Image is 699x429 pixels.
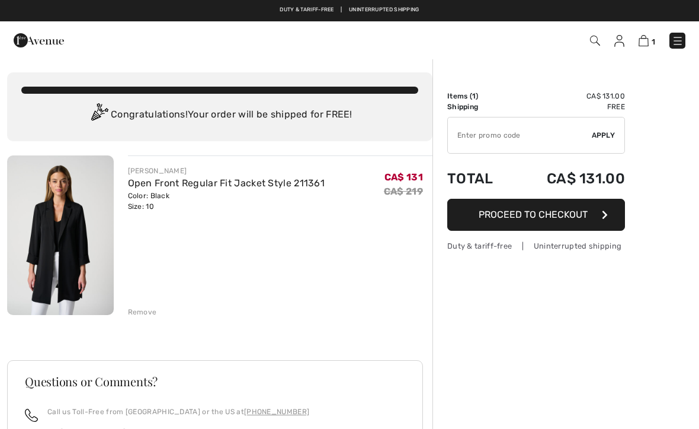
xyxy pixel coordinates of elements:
[639,35,649,46] img: Shopping Bag
[128,190,325,212] div: Color: Black Size: 10
[25,376,405,387] h3: Questions or Comments?
[447,199,625,231] button: Proceed to Checkout
[47,406,309,417] p: Call us Toll-Free from [GEOGRAPHIC_DATA] or the US at
[7,155,114,315] img: Open Front Regular Fit Jacket Style 211361
[513,158,625,199] td: CA$ 131.00
[447,91,513,101] td: Items ( )
[447,158,513,199] td: Total
[128,307,157,317] div: Remove
[21,103,418,127] div: Congratulations! Your order will be shipped for FREE!
[472,92,476,100] span: 1
[639,33,655,47] a: 1
[614,35,624,47] img: My Info
[384,171,423,183] span: CA$ 131
[14,34,64,45] a: 1ère Avenue
[128,177,325,189] a: Open Front Regular Fit Jacket Style 211361
[448,117,592,153] input: Promo code
[384,186,423,197] s: CA$ 219
[592,130,615,141] span: Apply
[513,101,625,112] td: Free
[479,209,588,220] span: Proceed to Checkout
[87,103,111,127] img: Congratulation2.svg
[128,166,325,176] div: [PERSON_NAME]
[447,240,625,252] div: Duty & tariff-free | Uninterrupted shipping
[672,35,684,47] img: Menu
[590,36,600,46] img: Search
[652,37,655,46] span: 1
[513,91,625,101] td: CA$ 131.00
[25,409,38,422] img: call
[447,101,513,112] td: Shipping
[244,408,309,416] a: [PHONE_NUMBER]
[14,28,64,52] img: 1ère Avenue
